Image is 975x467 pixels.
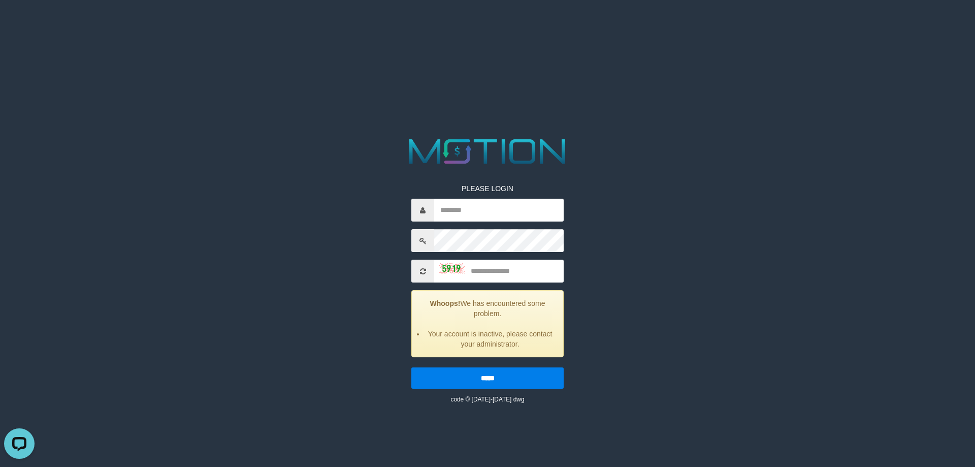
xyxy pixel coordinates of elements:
[4,4,35,35] button: Open LiveChat chat widget
[411,290,564,357] div: We has encountered some problem.
[425,329,556,349] li: Your account is inactive, please contact your administrator.
[402,135,573,168] img: MOTION_logo.png
[439,263,465,273] img: captcha
[450,396,524,403] small: code © [DATE]-[DATE] dwg
[411,183,564,194] p: PLEASE LOGIN
[430,299,461,307] strong: Whoops!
